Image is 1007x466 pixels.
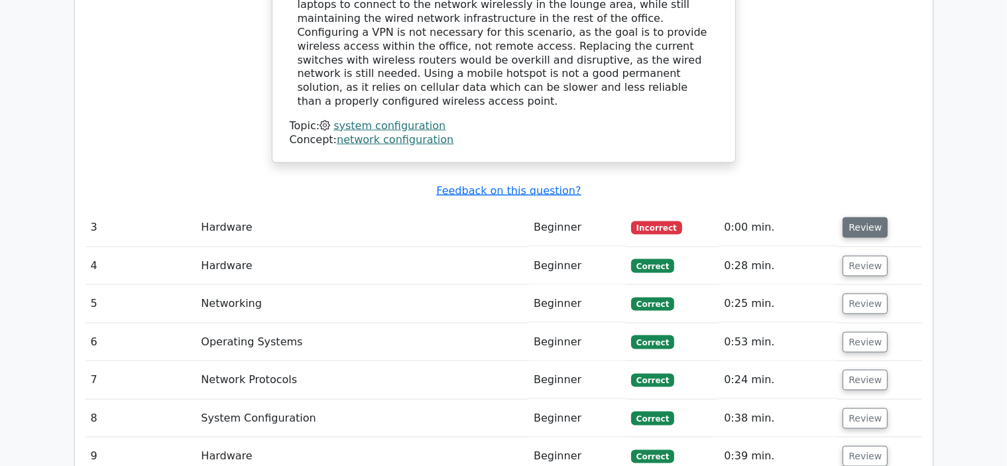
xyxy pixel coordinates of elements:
td: Network Protocols [196,361,528,399]
td: Beginner [528,361,626,399]
span: Incorrect [631,221,682,235]
td: Beginner [528,247,626,285]
a: system configuration [333,119,445,132]
a: network configuration [337,133,453,146]
td: Networking [196,285,528,323]
a: Feedback on this question? [436,184,581,197]
span: Correct [631,298,674,311]
span: Correct [631,259,674,272]
td: 7 [86,361,196,399]
td: System Configuration [196,400,528,437]
td: Beginner [528,323,626,361]
td: 8 [86,400,196,437]
button: Review [843,256,888,276]
button: Review [843,294,888,314]
td: 3 [86,209,196,247]
td: 0:38 min. [719,400,837,437]
span: Correct [631,374,674,387]
td: Beginner [528,400,626,437]
div: Topic: [290,119,718,133]
td: 0:24 min. [719,361,837,399]
td: 0:00 min. [719,209,837,247]
td: Operating Systems [196,323,528,361]
button: Review [843,408,888,429]
td: 4 [86,247,196,285]
span: Correct [631,412,674,425]
span: Correct [631,450,674,463]
button: Review [843,332,888,353]
div: Concept: [290,133,718,147]
td: 5 [86,285,196,323]
span: Correct [631,335,674,349]
td: Beginner [528,209,626,247]
td: Hardware [196,209,528,247]
td: 0:53 min. [719,323,837,361]
td: 0:28 min. [719,247,837,285]
td: 0:25 min. [719,285,837,323]
td: Hardware [196,247,528,285]
button: Review [843,370,888,390]
td: Beginner [528,285,626,323]
button: Review [843,217,888,238]
td: 6 [86,323,196,361]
